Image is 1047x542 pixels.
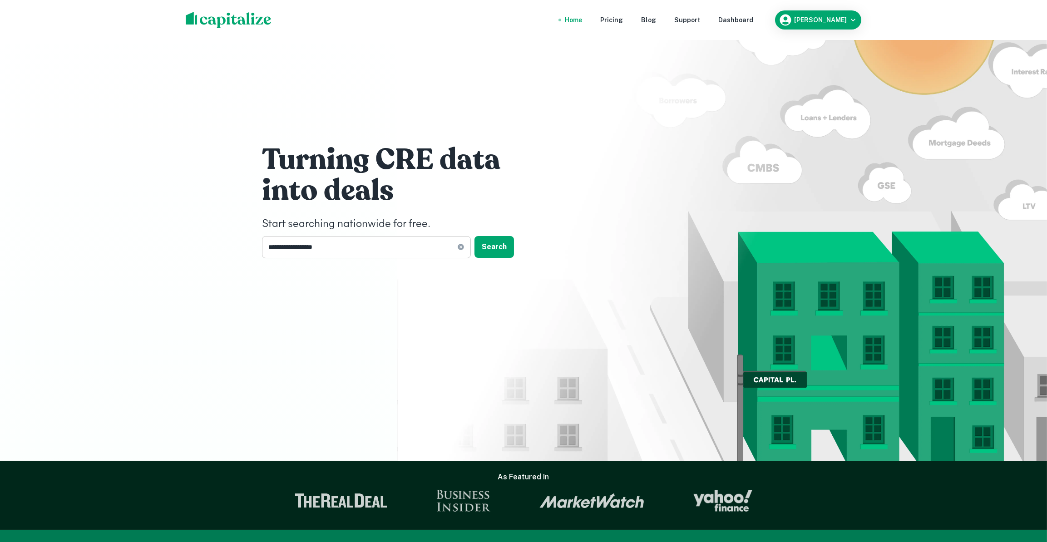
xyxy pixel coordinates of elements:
[436,490,491,512] img: Business Insider
[794,17,847,23] h6: [PERSON_NAME]
[565,15,582,25] a: Home
[539,493,644,508] img: Market Watch
[775,10,861,30] button: [PERSON_NAME]
[186,12,272,28] img: capitalize-logo.png
[262,142,534,178] h1: Turning CRE data
[498,472,549,483] h6: As Featured In
[641,15,656,25] a: Blog
[474,236,514,258] button: Search
[295,493,387,508] img: The Real Deal
[693,490,752,512] img: Yahoo Finance
[600,15,623,25] a: Pricing
[262,172,534,209] h1: into deals
[262,216,534,232] h4: Start searching nationwide for free.
[674,15,700,25] a: Support
[718,15,753,25] a: Dashboard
